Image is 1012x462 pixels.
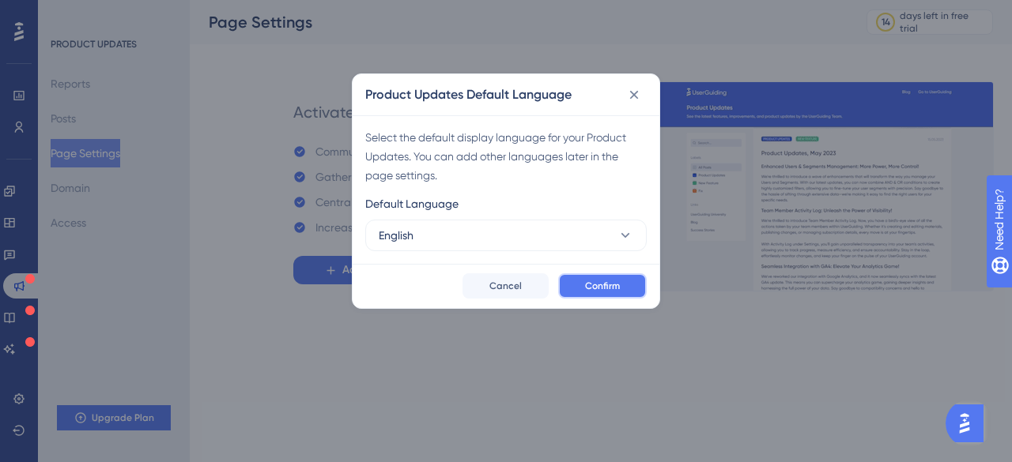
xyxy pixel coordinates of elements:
[365,85,572,104] h2: Product Updates Default Language
[379,226,413,245] span: English
[489,280,522,292] span: Cancel
[946,400,993,447] iframe: UserGuiding AI Assistant Launcher
[37,4,99,23] span: Need Help?
[365,128,647,185] div: Select the default display language for your Product Updates. You can add other languages later i...
[585,280,620,292] span: Confirm
[365,194,459,213] span: Default Language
